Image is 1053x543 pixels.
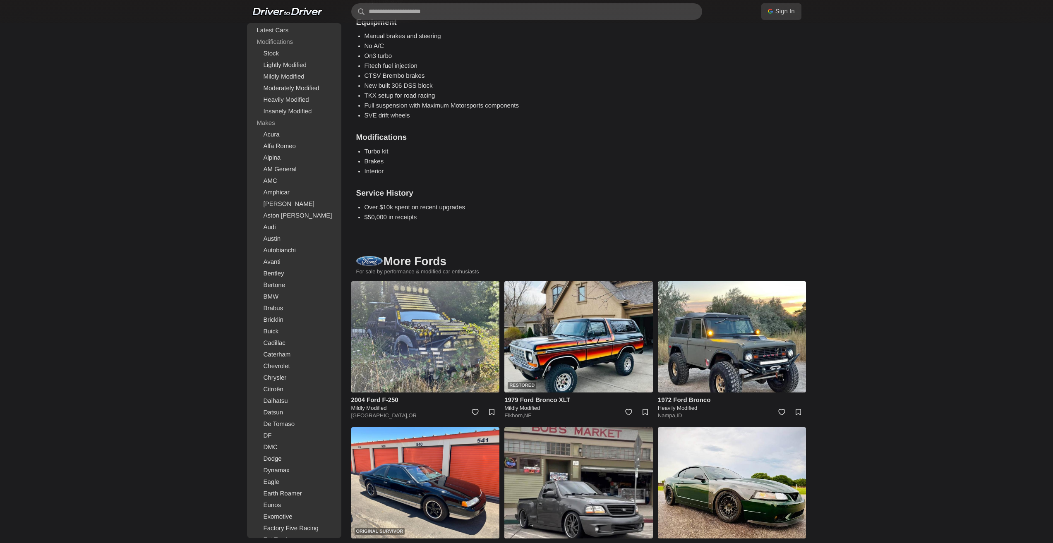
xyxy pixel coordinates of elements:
div: Original Survivor [355,528,405,535]
a: Mildly Modified [249,71,340,83]
a: 1972 Ford Bronco Heavily Modified [658,396,806,412]
a: Insanely Modified [249,106,340,117]
a: Datsun [249,407,340,419]
a: Chrysler [249,372,340,384]
a: Caterham [249,349,340,361]
li: Full suspension with Maximum Motorsports components [365,101,697,111]
li: SVE drift wheels [365,111,697,121]
a: Buick [249,326,340,337]
a: 1979 Ford Bronco XLT Mildly Modified [504,396,653,412]
a: Acura [249,129,340,141]
a: Amphicar [249,187,340,199]
img: Ford logo [356,256,383,266]
a: Heavily Modified [249,94,340,106]
a: ID [676,412,682,419]
h5: Mildly Modified [504,404,653,412]
img: 2004 Ford F-250 for sale [351,281,500,392]
a: AMC [249,175,340,187]
a: Alfa Romeo [249,141,340,152]
a: Eunos [249,500,340,511]
img: 1990 Ford Thunderbird Super Coupe for sale [351,427,500,538]
h3: Service History [356,188,697,199]
a: Moderately Modified [249,83,340,94]
li: No A/C [365,41,697,51]
li: TKX setup for road racing [365,91,697,101]
a: Avanti [249,256,340,268]
div: Restored [508,382,536,389]
a: Latest Cars [249,25,340,36]
a: Brabus [249,303,340,314]
img: 2003 Ford F-150 Lightning for sale [504,427,653,538]
a: Bentley [249,268,340,280]
h4: 1979 Ford Bronco XLT [504,396,653,404]
img: 2001 Ford Mustang Bullitt for sale [658,427,806,538]
a: Earth Roamer [249,488,340,500]
a: Elkhorn, [504,412,524,419]
a: Lightly Modified [249,60,340,71]
a: Dodge [249,453,340,465]
div: Makes [249,117,340,129]
a: OR [408,412,417,419]
a: Dynamax [249,465,340,476]
a: Cadillac [249,337,340,349]
li: CTSV Brembo brakes [365,71,697,81]
a: Factory Five Racing [249,523,340,534]
li: Fitech fuel injection [365,61,697,71]
li: New built 306 DSS block [365,81,697,91]
a: Bertone [249,280,340,291]
a: NE [524,412,532,419]
a: Autobianchi [249,245,340,256]
a: Stock [249,48,340,60]
li: Brakes [365,157,697,167]
p: For sale by performance & modified car enthusiasts [351,268,806,281]
h1: More Fords [351,236,798,273]
li: On3 turbo [365,51,697,61]
a: Nampa, [658,412,677,419]
li: Over $10k spent on recent upgrades [365,203,697,213]
a: Restored [504,281,653,392]
a: Original Survivor [351,427,500,538]
h5: Heavily Modified [658,404,806,412]
img: 1979 Ford Bronco XLT for sale [504,281,653,392]
a: AM General [249,164,340,175]
h4: 1972 Ford Bronco [658,396,806,404]
a: Eagle [249,476,340,488]
li: $50,000 in receipts [365,213,697,222]
a: BMW [249,291,340,303]
div: Modifications [249,36,340,48]
a: [PERSON_NAME] [249,199,340,210]
h3: Modifications [356,132,697,144]
a: Bricklin [249,314,340,326]
a: 2004 Ford F-250 Mildly Modified [351,396,500,412]
h5: Mildly Modified [351,404,500,412]
h4: 2004 Ford F-250 [351,396,500,404]
li: Turbo kit [365,147,697,157]
a: Audi [249,222,340,233]
img: 1972 Ford Bronco for sale [658,281,806,392]
a: DF [249,430,340,442]
a: Exomotive [249,511,340,523]
a: Citroën [249,384,340,395]
li: Interior [365,167,697,177]
a: Daihatsu [249,395,340,407]
a: Chevrolet [249,361,340,372]
li: Manual brakes and steering [365,31,697,41]
a: Austin [249,233,340,245]
a: [GEOGRAPHIC_DATA], [351,412,409,419]
a: Sign In [761,3,801,20]
a: Alpina [249,152,340,164]
a: De Tomaso [249,419,340,430]
a: Aston [PERSON_NAME] [249,210,340,222]
a: DMC [249,442,340,453]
